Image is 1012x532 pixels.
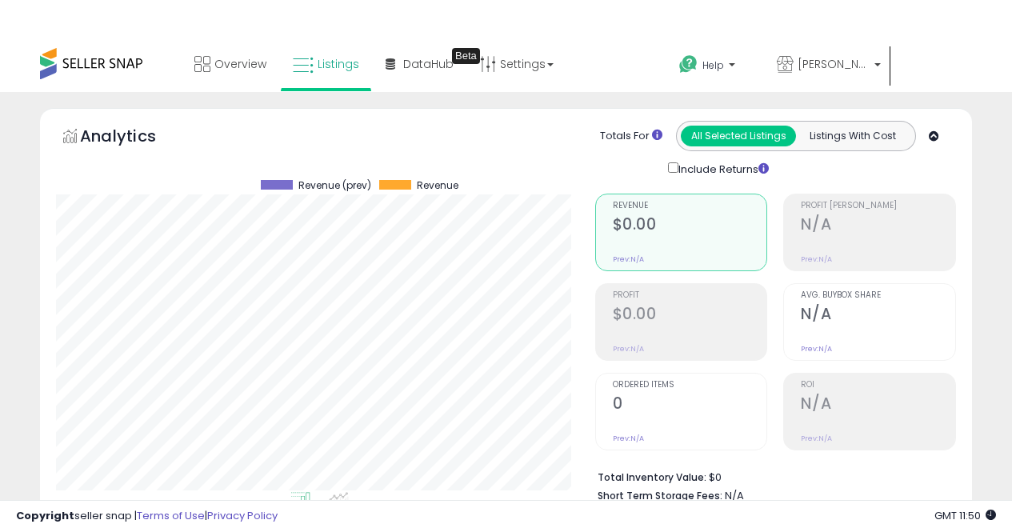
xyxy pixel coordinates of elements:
[613,215,767,237] h2: $0.00
[598,466,944,486] li: $0
[207,508,278,523] a: Privacy Policy
[468,40,566,88] a: Settings
[600,129,662,144] div: Totals For
[452,48,480,64] div: Tooltip anchor
[765,40,893,92] a: [PERSON_NAME] Online Stores
[137,508,205,523] a: Terms of Use
[417,180,458,191] span: Revenue
[798,56,870,72] span: [PERSON_NAME] Online Stores
[795,126,910,146] button: Listings With Cost
[374,40,466,88] a: DataHub
[613,344,644,354] small: Prev: N/A
[702,58,724,72] span: Help
[16,508,74,523] strong: Copyright
[613,305,767,326] h2: $0.00
[80,125,187,151] h5: Analytics
[801,381,955,390] span: ROI
[613,291,767,300] span: Profit
[801,202,955,210] span: Profit [PERSON_NAME]
[613,254,644,264] small: Prev: N/A
[801,344,832,354] small: Prev: N/A
[182,40,278,88] a: Overview
[298,180,371,191] span: Revenue (prev)
[678,54,698,74] i: Get Help
[801,434,832,443] small: Prev: N/A
[318,56,359,72] span: Listings
[16,509,278,524] div: seller snap | |
[281,40,371,88] a: Listings
[666,42,762,92] a: Help
[801,254,832,264] small: Prev: N/A
[403,56,454,72] span: DataHub
[656,159,788,178] div: Include Returns
[934,508,996,523] span: 2025-10-8 11:50 GMT
[801,215,955,237] h2: N/A
[598,470,706,484] b: Total Inventory Value:
[613,202,767,210] span: Revenue
[613,394,767,416] h2: 0
[801,394,955,416] h2: N/A
[801,291,955,300] span: Avg. Buybox Share
[801,305,955,326] h2: N/A
[613,381,767,390] span: Ordered Items
[214,56,266,72] span: Overview
[681,126,796,146] button: All Selected Listings
[613,434,644,443] small: Prev: N/A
